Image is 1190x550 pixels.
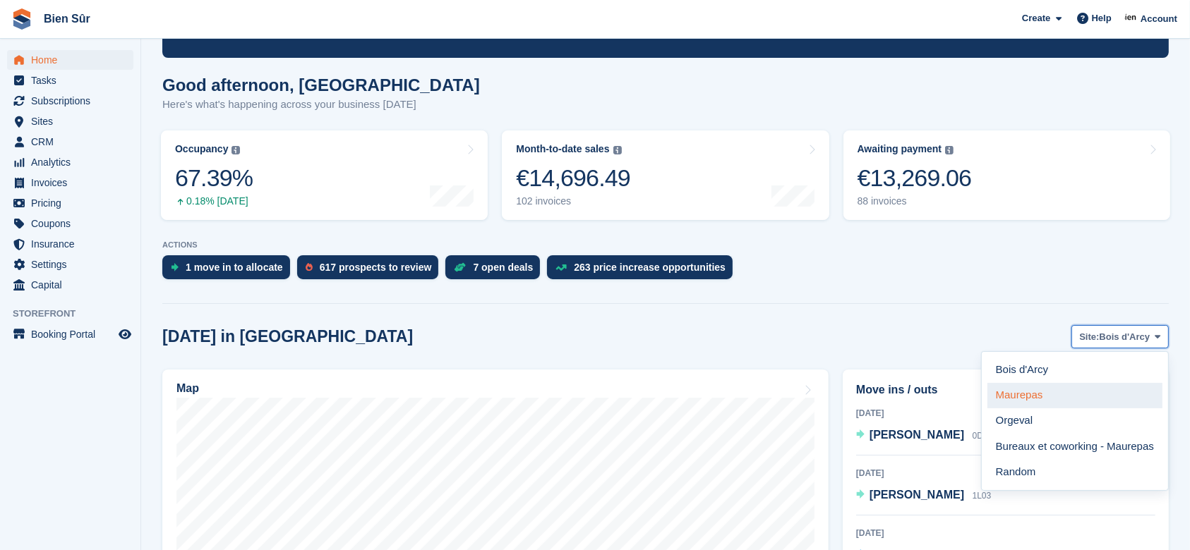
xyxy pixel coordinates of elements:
[31,71,116,90] span: Tasks
[555,264,567,271] img: price_increase_opportunities-93ffe204e8149a01c8c9dc8f82e8f89637d9d84a8eef4429ea346261dce0b2c0.svg
[7,91,133,111] a: menu
[987,408,1162,434] a: Orgeval
[473,262,533,273] div: 7 open deals
[175,143,228,155] div: Occupancy
[320,262,432,273] div: 617 prospects to review
[31,275,116,295] span: Capital
[162,327,413,346] h2: [DATE] in [GEOGRAPHIC_DATA]
[1100,330,1150,344] span: Bois d'Arcy
[7,111,133,131] a: menu
[7,324,133,344] a: menu
[31,214,116,233] span: Coupons
[7,193,133,213] a: menu
[7,275,133,295] a: menu
[31,152,116,172] span: Analytics
[116,326,133,343] a: Preview store
[502,130,829,220] a: Month-to-date sales €14,696.49 102 invoices
[232,146,240,154] img: icon-info-grey-7440780725fd019a000dd9b08b2336e03edf1995a4989e88bcd33f0948082b44.svg
[31,111,116,131] span: Sites
[1071,325,1169,348] button: Site: Bois d'Arcy
[7,132,133,152] a: menu
[547,255,740,286] a: 263 price increase opportunities
[843,130,1170,220] a: Awaiting payment €13,269.06 88 invoices
[38,7,96,30] a: Bien Sûr
[574,262,726,273] div: 263 price increase opportunities
[175,195,253,207] div: 0.18% [DATE]
[31,255,116,274] span: Settings
[516,164,630,192] div: €14,696.49
[945,146,954,154] img: icon-info-grey-7440780725fd019a000dd9b08b2336e03edf1995a4989e88bcd33f0948082b44.svg
[161,130,488,220] a: Occupancy 67.39% 0.18% [DATE]
[1124,11,1138,25] img: Asmaa Habri
[1022,11,1050,25] span: Create
[856,381,1155,398] h2: Move ins / outs
[162,240,1169,250] p: ACTIONS
[7,71,133,90] a: menu
[176,382,199,395] h2: Map
[11,8,32,30] img: stora-icon-8386f47178a22dfd0bd8f6a31ec36ba5ce8667c1dd55bd0f319d3a0aa187defe.svg
[162,255,297,286] a: 1 move in to allocate
[987,357,1162,383] a: Bois d'Arcy
[171,263,179,271] img: move_ins_to_allocate_icon-fdf77a2bb77ea45bf5b3d319d69a93e2d87916cf1d5bf7949dd705db3b84f3ca.svg
[7,234,133,254] a: menu
[856,467,1155,479] div: [DATE]
[454,262,466,272] img: deal-1b604bf984904fb50ccaf53a9ad4b4a5d6e5aea283cecdc64d6e3604feb123c2.svg
[856,487,991,505] a: [PERSON_NAME] 1L03
[186,262,283,273] div: 1 move in to allocate
[856,407,1155,420] div: [DATE]
[31,193,116,213] span: Pricing
[870,489,964,501] span: [PERSON_NAME]
[7,255,133,274] a: menu
[1079,330,1099,344] span: Site:
[31,50,116,70] span: Home
[1092,11,1112,25] span: Help
[31,91,116,111] span: Subscriptions
[175,164,253,192] div: 67.39%
[31,173,116,192] span: Invoices
[1141,12,1177,26] span: Account
[973,431,993,441] span: 0D01
[7,214,133,233] a: menu
[987,459,1162,484] a: Random
[987,383,1162,408] a: Maurepas
[162,75,480,94] h1: Good afternoon, [GEOGRAPHIC_DATA]
[297,255,446,286] a: 617 prospects to review
[162,97,480,113] p: Here's what's happening across your business [DATE]
[7,50,133,70] a: menu
[516,195,630,207] div: 102 invoices
[858,143,942,155] div: Awaiting payment
[31,132,116,152] span: CRM
[306,263,313,271] img: prospect-51fa495bee0391a8d652442698ab0144808aea92771e9ea1ae160a38d050c398.svg
[13,307,140,321] span: Storefront
[31,234,116,254] span: Insurance
[856,527,1155,539] div: [DATE]
[445,255,547,286] a: 7 open deals
[973,491,992,501] span: 1L03
[31,324,116,344] span: Booking Portal
[987,434,1162,459] a: Bureaux et coworking - Maurepas
[7,152,133,172] a: menu
[858,164,972,192] div: €13,269.06
[856,427,992,445] a: [PERSON_NAME] 0D01
[7,173,133,192] a: menu
[858,195,972,207] div: 88 invoices
[516,143,609,155] div: Month-to-date sales
[870,429,964,441] span: [PERSON_NAME]
[613,146,622,154] img: icon-info-grey-7440780725fd019a000dd9b08b2336e03edf1995a4989e88bcd33f0948082b44.svg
